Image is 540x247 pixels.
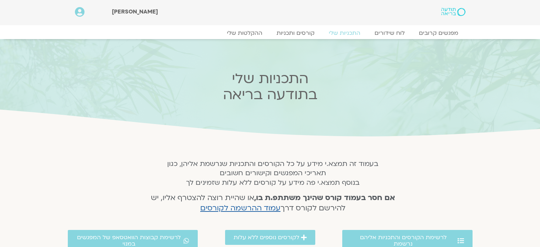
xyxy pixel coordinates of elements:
[75,29,465,37] nav: Menu
[225,230,315,245] a: לקורסים נוספים ללא עלות
[141,159,404,187] h5: בעמוד זה תמצא.י מידע על כל הקורסים והתכניות שנרשמת אליהן, כגון תאריכי המפגשים וקישורים חשובים בנו...
[76,234,182,247] span: לרשימת קבוצות הוואטסאפ של המפגשים במנוי
[141,193,404,214] h4: או שהיית רוצה להצטרף אליו, יש להירשם לקורס דרך
[351,234,456,247] span: לרשימת הקורסים והתכניות אליהם נרשמת
[220,29,269,37] a: ההקלטות שלי
[112,8,158,16] span: [PERSON_NAME]
[269,29,322,37] a: קורסים ותכניות
[254,193,395,203] strong: אם חסר בעמוד קורס שהינך משתתפ.ת בו,
[322,29,367,37] a: התכניות שלי
[200,203,280,213] a: עמוד ההרשמה לקורסים
[131,71,409,103] h2: התכניות שלי בתודעה בריאה
[234,234,299,241] span: לקורסים נוספים ללא עלות
[412,29,465,37] a: מפגשים קרובים
[367,29,412,37] a: לוח שידורים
